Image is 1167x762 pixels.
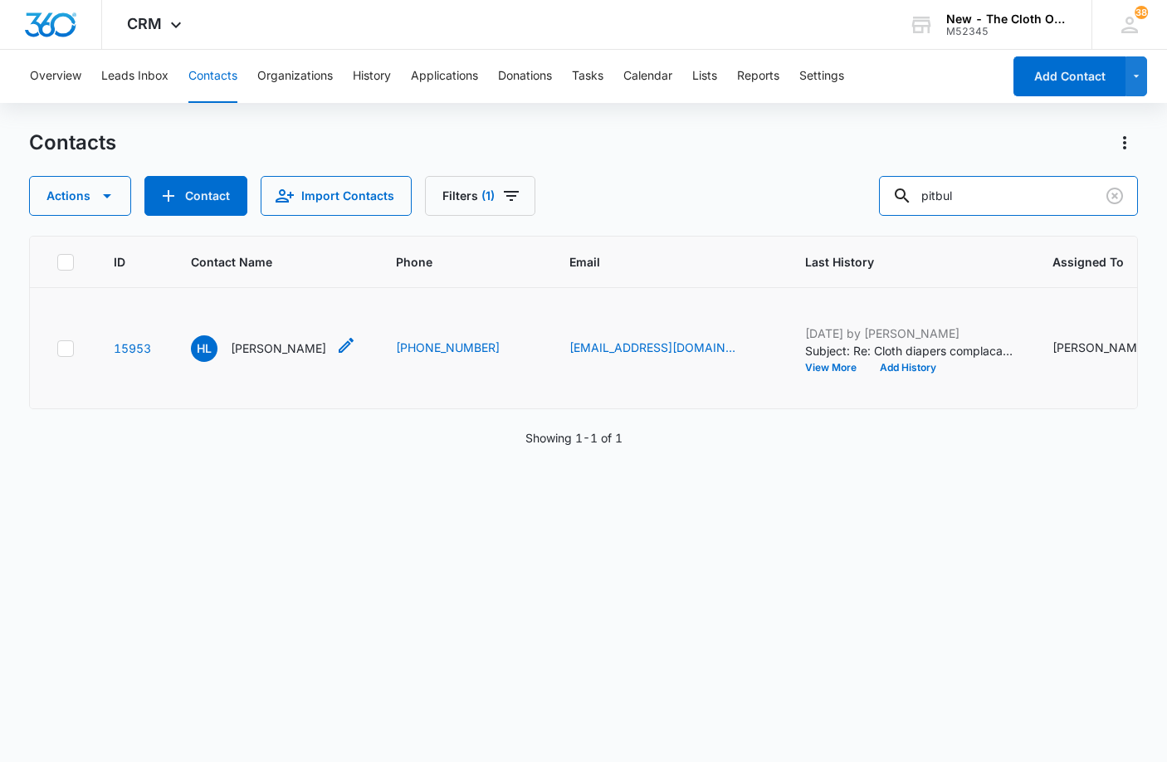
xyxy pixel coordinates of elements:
[946,26,1067,37] div: account id
[572,50,603,103] button: Tasks
[29,130,116,155] h1: Contacts
[188,50,237,103] button: Contacts
[481,190,495,202] span: (1)
[805,363,868,373] button: View More
[114,341,151,355] a: Navigate to contact details page for Hannah Lennen
[1111,129,1138,156] button: Actions
[737,50,779,103] button: Reports
[946,12,1067,26] div: account name
[396,339,500,356] a: [PHONE_NUMBER]
[805,325,1013,342] p: [DATE] by [PERSON_NAME]
[411,50,478,103] button: Applications
[257,50,333,103] button: Organizations
[525,429,623,447] p: Showing 1-1 of 1
[805,342,1013,359] p: Subject: Re: Cloth diapers complacations Hi [PERSON_NAME], I'm so sorry you ended up with inserts...
[396,253,505,271] span: Phone
[569,253,741,271] span: Email
[1135,6,1148,19] span: 38
[569,339,735,356] a: [EMAIL_ADDRESS][DOMAIN_NAME]
[191,335,217,362] span: HL
[144,176,247,216] button: Add Contact
[127,15,162,32] span: CRM
[191,253,332,271] span: Contact Name
[692,50,717,103] button: Lists
[799,50,844,103] button: Settings
[1101,183,1128,209] button: Clear
[1052,339,1148,356] div: [PERSON_NAME]
[1013,56,1125,96] button: Add Contact
[868,363,948,373] button: Add History
[353,50,391,103] button: History
[623,50,672,103] button: Calendar
[569,339,765,359] div: Email - pitbul2123@icloud.com - Select to Edit Field
[396,339,530,359] div: Phone - (480) 689-0644 - Select to Edit Field
[1052,253,1154,271] span: Assigned To
[805,253,989,271] span: Last History
[1135,6,1148,19] div: notifications count
[30,50,81,103] button: Overview
[101,50,168,103] button: Leads Inbox
[425,176,535,216] button: Filters
[231,339,326,357] p: [PERSON_NAME]
[498,50,552,103] button: Donations
[191,335,356,362] div: Contact Name - Hannah Lennen - Select to Edit Field
[114,253,127,271] span: ID
[879,176,1138,216] input: Search Contacts
[29,176,131,216] button: Actions
[261,176,412,216] button: Import Contacts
